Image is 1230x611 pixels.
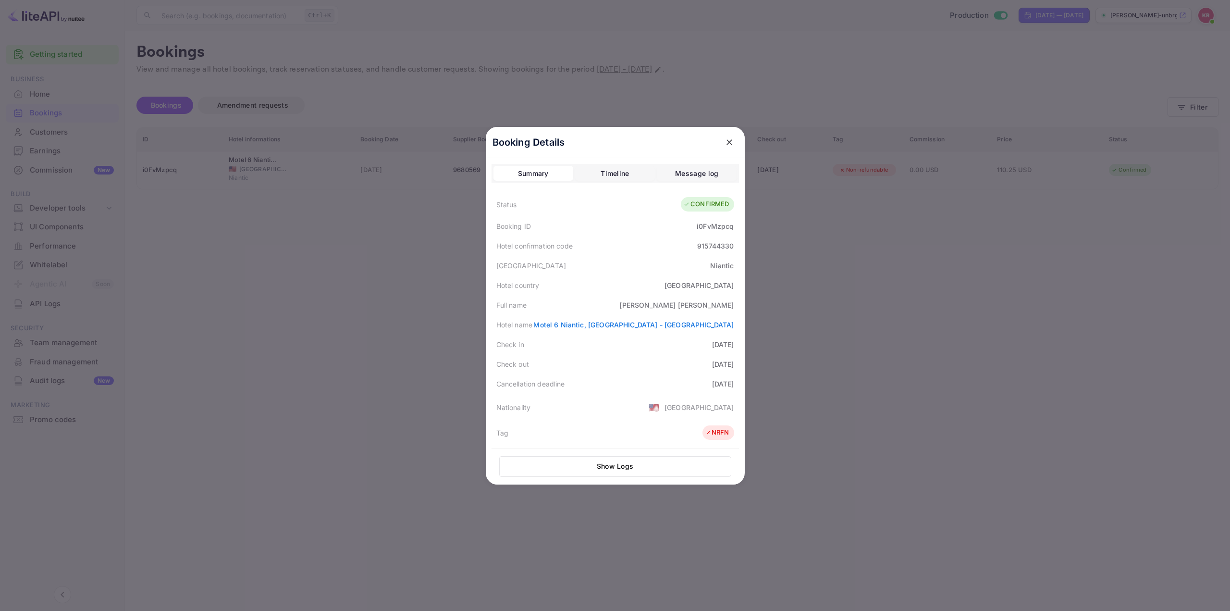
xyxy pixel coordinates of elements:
[499,456,731,477] button: Show Logs
[496,359,529,369] div: Check out
[496,200,517,210] div: Status
[664,280,734,290] div: [GEOGRAPHIC_DATA]
[721,134,738,151] button: close
[712,339,734,349] div: [DATE]
[533,321,734,329] a: Motel 6 Niantic, [GEOGRAPHIC_DATA] - [GEOGRAPHIC_DATA]
[619,300,734,310] div: [PERSON_NAME] [PERSON_NAME]
[697,241,734,251] div: 915744330
[518,168,549,179] div: Summary
[710,261,734,271] div: Niantic
[705,428,729,437] div: NRFN
[496,379,565,389] div: Cancellation deadline
[496,241,573,251] div: Hotel confirmation code
[496,300,527,310] div: Full name
[683,200,729,209] div: CONFIRMED
[649,399,660,416] span: United States
[493,166,573,181] button: Summary
[675,168,718,179] div: Message log
[496,280,540,290] div: Hotel country
[496,339,524,349] div: Check in
[496,402,531,412] div: Nationality
[712,359,734,369] div: [DATE]
[492,135,565,150] p: Booking Details
[601,168,629,179] div: Timeline
[496,221,531,231] div: Booking ID
[697,221,734,231] div: i0FvMzpcq
[575,166,655,181] button: Timeline
[712,379,734,389] div: [DATE]
[496,261,566,271] div: [GEOGRAPHIC_DATA]
[657,166,737,181] button: Message log
[496,428,508,438] div: Tag
[496,320,533,330] div: Hotel name
[664,402,734,412] div: [GEOGRAPHIC_DATA]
